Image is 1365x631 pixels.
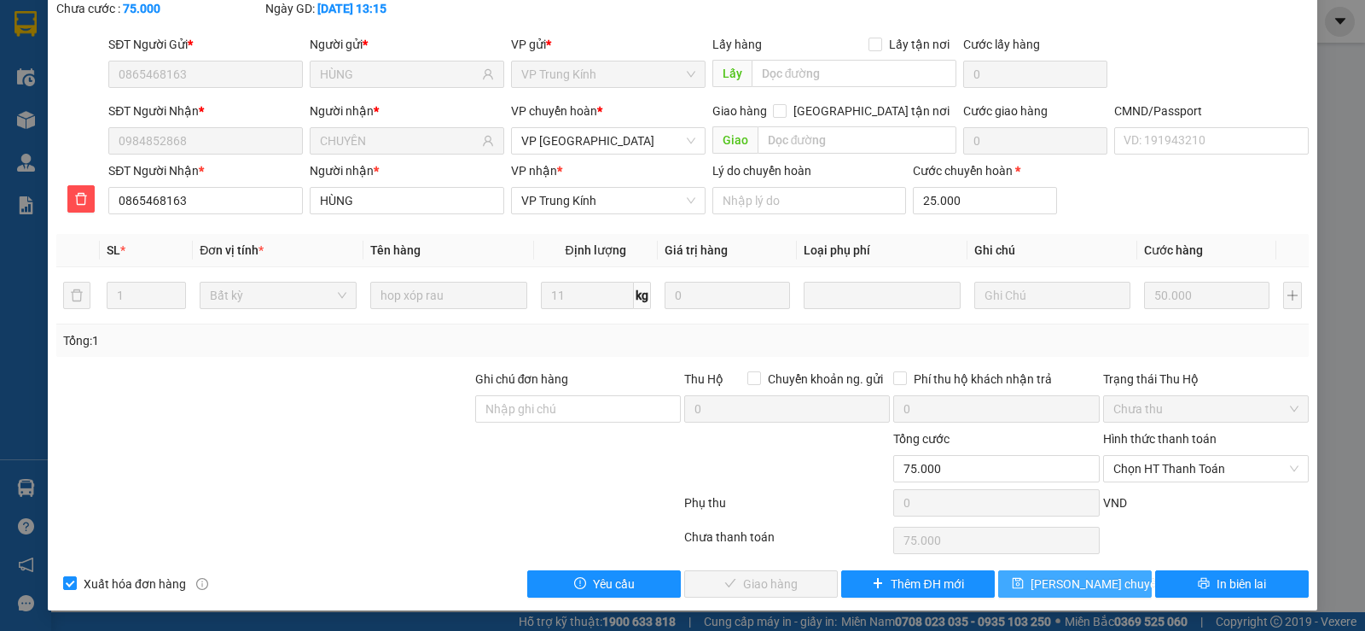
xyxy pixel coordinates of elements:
[108,161,303,180] div: SĐT Người Nhận
[712,126,758,154] span: Giao
[841,570,995,598] button: plusThêm ĐH mới
[200,243,264,257] span: Đơn vị tính
[527,570,681,598] button: exclamation-circleYêu cầu
[907,370,1059,389] span: Phí thu hộ khách nhận trả
[574,577,586,591] span: exclamation-circle
[1217,575,1266,593] span: In biên lai
[511,164,557,178] span: VP nhận
[593,575,635,593] span: Yêu cầu
[108,35,303,54] div: SĐT Người Gửi
[712,164,811,178] label: Lý do chuyển hoàn
[63,331,528,350] div: Tổng: 1
[893,432,950,446] span: Tổng cước
[196,578,208,590] span: info-circle
[712,104,767,118] span: Giao hàng
[712,187,907,214] input: Lý do chuyển hoàn
[1113,396,1298,422] span: Chưa thu
[684,372,723,386] span: Thu Hộ
[210,283,346,308] span: Bất kỳ
[1103,370,1309,389] div: Trạng thái Thu Hộ
[107,243,120,257] span: SL
[665,243,728,257] span: Giá trị hàng
[872,577,884,591] span: plus
[566,243,626,257] span: Định lượng
[963,61,1107,88] input: Cước lấy hàng
[511,104,597,118] span: VP chuyển hoàn
[963,104,1048,118] label: Cước giao hàng
[882,35,956,54] span: Lấy tận nơi
[108,102,303,120] div: SĐT Người Nhận
[320,131,479,150] input: Tên người nhận
[761,370,890,389] span: Chuyển khoản ng. gửi
[998,570,1152,598] button: save[PERSON_NAME] chuyển hoàn
[665,282,790,309] input: 0
[77,575,193,593] span: Xuất hóa đơn hàng
[370,282,527,309] input: VD: Bàn, Ghế
[482,135,494,147] span: user
[310,102,504,120] div: Người nhận
[758,126,957,154] input: Dọc đường
[1198,577,1210,591] span: printer
[310,35,504,54] div: Người gửi
[1031,575,1193,593] span: [PERSON_NAME] chuyển hoàn
[475,395,681,423] input: Ghi chú đơn hàng
[967,234,1138,267] th: Ghi chú
[521,188,695,213] span: VP Trung Kính
[682,528,892,558] div: Chưa thanh toán
[913,161,1057,180] div: Cước chuyển hoàn
[963,127,1107,155] input: Cước giao hàng
[752,60,957,87] input: Dọc đường
[1283,282,1302,309] button: plus
[108,187,303,214] input: SĐT người nhận
[310,161,504,180] div: Người nhận
[974,282,1131,309] input: Ghi Chú
[712,38,762,51] span: Lấy hàng
[370,243,421,257] span: Tên hàng
[712,60,752,87] span: Lấy
[63,282,90,309] button: delete
[787,102,956,120] span: [GEOGRAPHIC_DATA] tận nơi
[797,234,967,267] th: Loại phụ phí
[1103,496,1127,510] span: VND
[482,68,494,80] span: user
[684,570,838,598] button: checkGiao hàng
[891,575,963,593] span: Thêm ĐH mới
[317,2,386,15] b: [DATE] 13:15
[1144,282,1269,309] input: 0
[1012,577,1024,591] span: save
[68,192,94,206] span: delete
[521,61,695,87] span: VP Trung Kính
[123,2,160,15] b: 75.000
[1144,243,1203,257] span: Cước hàng
[1103,432,1217,446] label: Hình thức thanh toán
[310,187,504,214] input: Tên người nhận
[475,372,569,386] label: Ghi chú đơn hàng
[521,128,695,154] span: VP Bắc Sơn
[634,282,651,309] span: kg
[1114,102,1309,120] div: CMND/Passport
[1113,456,1298,482] span: Chọn HT Thanh Toán
[320,65,479,84] input: Tên người gửi
[511,35,706,54] div: VP gửi
[1155,570,1309,598] button: printerIn biên lai
[67,185,95,213] button: delete
[963,38,1040,51] label: Cước lấy hàng
[682,494,892,523] div: Phụ thu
